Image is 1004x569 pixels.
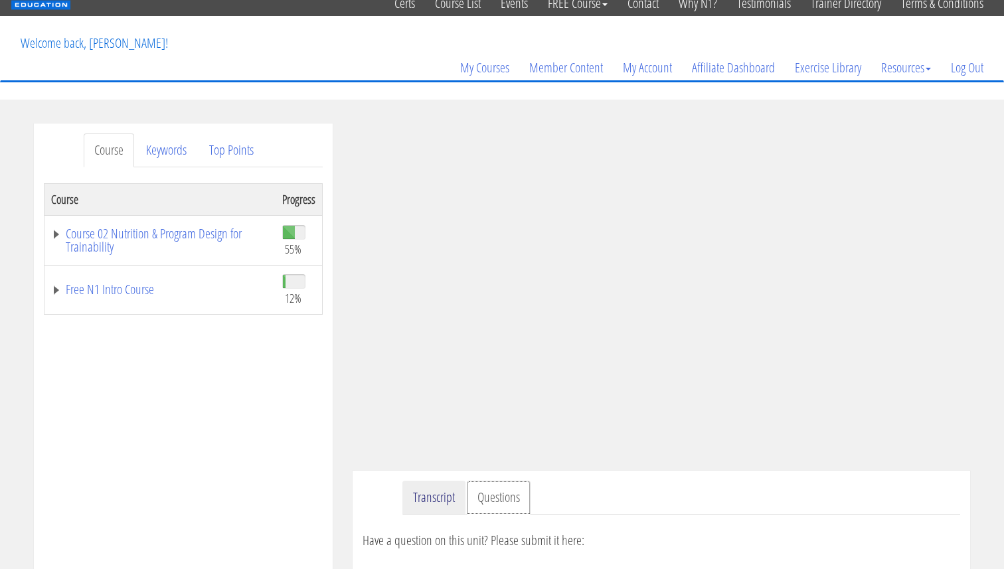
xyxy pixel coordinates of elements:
a: My Courses [450,36,519,100]
a: Affiliate Dashboard [682,36,785,100]
a: Keywords [135,133,197,167]
p: Welcome back, [PERSON_NAME]! [11,17,178,70]
th: Progress [276,183,323,215]
a: Course [84,133,134,167]
a: Resources [871,36,941,100]
a: Member Content [519,36,613,100]
a: Questions [467,481,531,515]
a: Log Out [941,36,993,100]
a: My Account [613,36,682,100]
a: Top Points [199,133,264,167]
a: Course 02 Nutrition & Program Design for Trainability [51,227,269,254]
a: Transcript [402,481,465,515]
a: Free N1 Intro Course [51,283,269,296]
a: Exercise Library [785,36,871,100]
th: Course [44,183,276,215]
span: 55% [285,242,301,256]
p: Have a question on this unit? Please submit it here: [363,530,960,550]
span: 12% [285,291,301,305]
